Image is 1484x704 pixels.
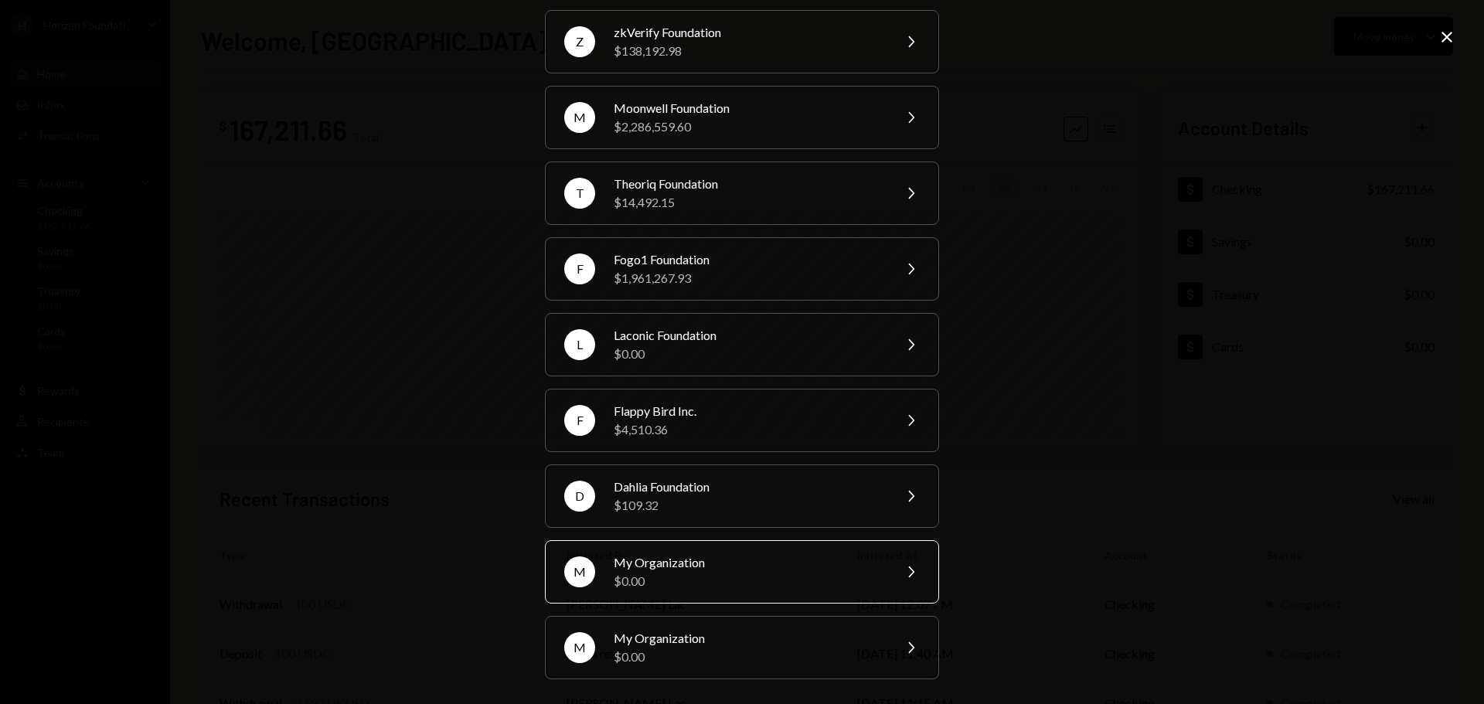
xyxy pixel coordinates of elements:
[614,553,883,572] div: My Organization
[564,405,595,436] div: F
[545,237,939,301] button: FFogo1 Foundation$1,961,267.93
[614,402,883,420] div: Flappy Bird Inc.
[545,162,939,225] button: TTheoriq Foundation$14,492.15
[614,572,883,590] div: $0.00
[545,464,939,528] button: DDahlia Foundation$109.32
[614,496,883,515] div: $109.32
[564,329,595,360] div: L
[614,175,883,193] div: Theoriq Foundation
[614,42,883,60] div: $138,192.98
[614,478,883,496] div: Dahlia Foundation
[564,253,595,284] div: F
[614,99,883,117] div: Moonwell Foundation
[614,250,883,269] div: Fogo1 Foundation
[614,269,883,287] div: $1,961,267.93
[614,420,883,439] div: $4,510.36
[564,178,595,209] div: T
[545,616,939,679] button: MMy Organization$0.00
[564,556,595,587] div: M
[614,629,883,648] div: My Organization
[614,326,883,345] div: Laconic Foundation
[545,86,939,149] button: MMoonwell Foundation$2,286,559.60
[614,193,883,212] div: $14,492.15
[614,345,883,363] div: $0.00
[564,632,595,663] div: M
[545,540,939,604] button: MMy Organization$0.00
[564,481,595,512] div: D
[614,648,883,666] div: $0.00
[614,117,883,136] div: $2,286,559.60
[545,10,939,73] button: ZzkVerify Foundation$138,192.98
[564,26,595,57] div: Z
[545,389,939,452] button: FFlappy Bird Inc.$4,510.36
[614,23,883,42] div: zkVerify Foundation
[564,102,595,133] div: M
[545,313,939,376] button: LLaconic Foundation$0.00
